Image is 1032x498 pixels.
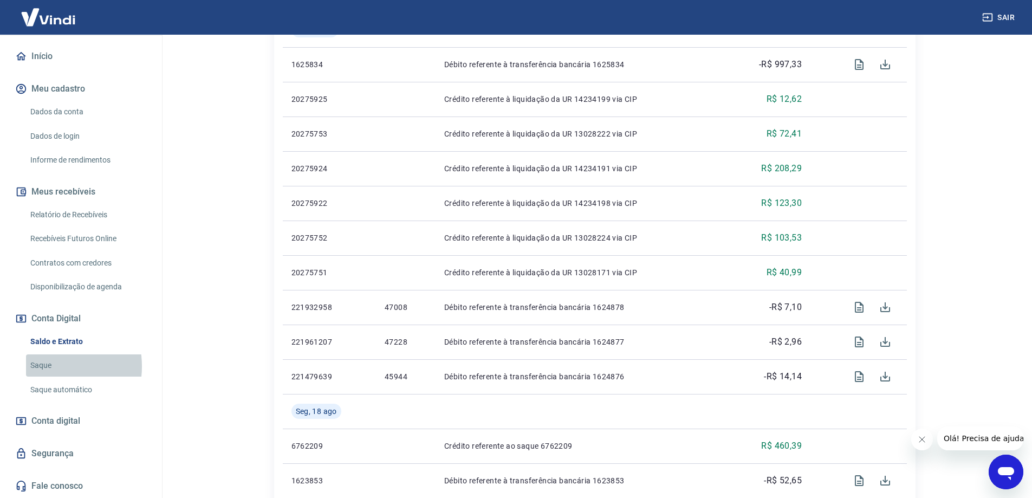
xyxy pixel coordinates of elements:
span: Seg, 18 ago [296,406,337,417]
p: R$ 103,53 [761,231,802,244]
span: Visualizar [846,51,872,77]
p: -R$ 52,65 [764,474,802,487]
iframe: Fechar mensagem [911,429,933,450]
p: R$ 208,29 [761,162,802,175]
button: Meus recebíveis [13,180,149,204]
span: Download [872,51,898,77]
img: Vindi [13,1,83,34]
p: 20275751 [291,267,367,278]
iframe: Botão para abrir a janela de mensagens [989,455,1023,489]
span: Olá! Precisa de ajuda? [7,8,91,16]
a: Início [13,44,149,68]
p: -R$ 14,14 [764,370,802,383]
p: -R$ 2,96 [769,335,802,348]
span: Download [872,468,898,494]
p: Crédito referente à liquidação da UR 14234198 via CIP [444,198,718,209]
a: Contratos com credores [26,252,149,274]
p: 1625834 [291,59,367,70]
span: Visualizar [846,329,872,355]
p: R$ 12,62 [767,93,802,106]
a: Saque [26,354,149,377]
p: Débito referente à transferência bancária 1624878 [444,302,718,313]
p: 221932958 [291,302,367,313]
p: Débito referente à transferência bancária 1625834 [444,59,718,70]
p: Crédito referente à liquidação da UR 13028222 via CIP [444,128,718,139]
span: Download [872,329,898,355]
a: Dados de login [26,125,149,147]
a: Segurança [13,442,149,465]
iframe: Mensagem da empresa [937,426,1023,450]
p: Débito referente à transferência bancária 1623853 [444,475,718,486]
p: 20275753 [291,128,367,139]
a: Informe de rendimentos [26,149,149,171]
span: Visualizar [846,468,872,494]
p: Crédito referente ao saque 6762209 [444,441,718,451]
p: 20275752 [291,232,367,243]
span: Download [872,294,898,320]
span: Conta digital [31,413,80,429]
button: Sair [980,8,1019,28]
p: R$ 40,99 [767,266,802,279]
a: Saldo e Extrato [26,331,149,353]
a: Saque automático [26,379,149,401]
p: Crédito referente à liquidação da UR 14234199 via CIP [444,94,718,105]
span: Visualizar [846,294,872,320]
p: 20275925 [291,94,367,105]
p: 20275924 [291,163,367,174]
a: Fale conosco [13,474,149,498]
p: -R$ 7,10 [769,301,802,314]
p: R$ 460,39 [761,439,802,452]
p: Crédito referente à liquidação da UR 14234191 via CIP [444,163,718,174]
p: Débito referente à transferência bancária 1624877 [444,337,718,347]
p: 6762209 [291,441,367,451]
p: 221479639 [291,371,367,382]
a: Conta digital [13,409,149,433]
span: Visualizar [846,364,872,390]
p: -R$ 997,33 [759,58,802,71]
button: Meu cadastro [13,77,149,101]
a: Disponibilização de agenda [26,276,149,298]
a: Dados da conta [26,101,149,123]
p: Crédito referente à liquidação da UR 13028224 via CIP [444,232,718,243]
p: 45944 [385,371,427,382]
p: R$ 72,41 [767,127,802,140]
p: 221961207 [291,337,367,347]
p: 1623853 [291,475,367,486]
a: Relatório de Recebíveis [26,204,149,226]
p: 20275922 [291,198,367,209]
a: Recebíveis Futuros Online [26,228,149,250]
button: Conta Digital [13,307,149,331]
span: Download [872,364,898,390]
p: Débito referente à transferência bancária 1624876 [444,371,718,382]
p: 47008 [385,302,427,313]
p: R$ 123,30 [761,197,802,210]
p: 47228 [385,337,427,347]
p: Crédito referente à liquidação da UR 13028171 via CIP [444,267,718,278]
